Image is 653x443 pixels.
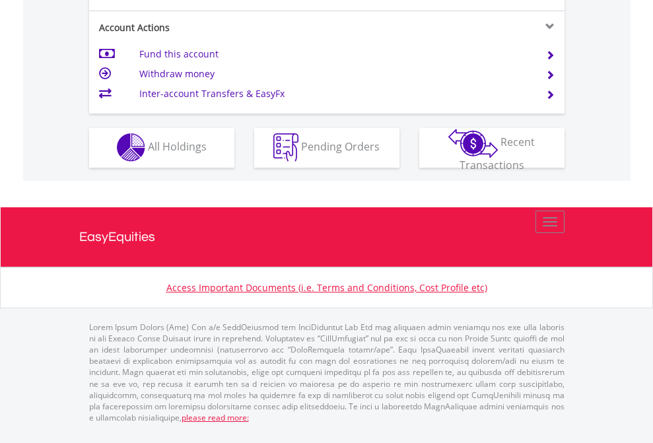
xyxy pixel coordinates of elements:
[139,64,530,84] td: Withdraw money
[460,135,535,172] span: Recent Transactions
[148,139,207,154] span: All Holdings
[117,133,145,162] img: holdings-wht.png
[448,129,498,158] img: transactions-zar-wht.png
[182,412,249,423] a: please read more:
[419,128,565,168] button: Recent Transactions
[139,44,530,64] td: Fund this account
[89,21,327,34] div: Account Actions
[139,84,530,104] td: Inter-account Transfers & EasyFx
[79,207,574,267] a: EasyEquities
[273,133,298,162] img: pending_instructions-wht.png
[89,322,565,423] p: Lorem Ipsum Dolors (Ame) Con a/e SeddOeiusmod tem InciDiduntut Lab Etd mag aliquaen admin veniamq...
[254,128,399,168] button: Pending Orders
[301,139,380,154] span: Pending Orders
[89,128,234,168] button: All Holdings
[166,281,487,294] a: Access Important Documents (i.e. Terms and Conditions, Cost Profile etc)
